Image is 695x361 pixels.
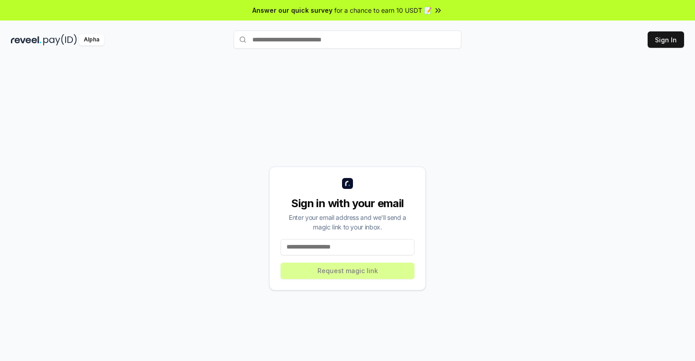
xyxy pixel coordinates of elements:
[281,213,414,232] div: Enter your email address and we’ll send a magic link to your inbox.
[342,178,353,189] img: logo_small
[11,34,41,46] img: reveel_dark
[648,31,684,48] button: Sign In
[334,5,432,15] span: for a chance to earn 10 USDT 📝
[252,5,332,15] span: Answer our quick survey
[79,34,104,46] div: Alpha
[43,34,77,46] img: pay_id
[281,196,414,211] div: Sign in with your email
